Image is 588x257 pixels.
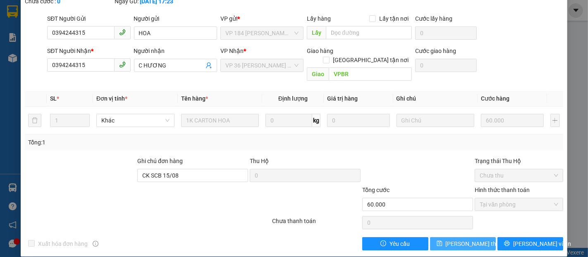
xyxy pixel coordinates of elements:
span: VP 184 Nguyễn Văn Trỗi - HCM [225,27,299,39]
span: Giao [307,67,329,81]
span: VP Nhận [220,48,244,54]
div: SĐT Người Gửi [47,14,130,23]
span: save [437,240,442,247]
span: Tổng cước [362,187,390,193]
input: 0 [481,114,543,127]
button: save[PERSON_NAME] thay đổi [430,237,496,250]
input: Cước lấy hàng [415,26,477,40]
input: VD: Bàn, Ghế [181,114,259,127]
span: Lấy hàng [307,15,331,22]
span: VP 36 Lê Thành Duy - Bà Rịa [225,59,299,72]
span: printer [504,240,510,247]
button: exclamation-circleYêu cầu [362,237,428,250]
span: Khác [101,114,170,127]
div: Người nhận [134,46,217,55]
span: kg [312,114,320,127]
span: Tại văn phòng [480,198,558,211]
span: Thu Hộ [250,158,269,164]
span: Yêu cầu [390,239,410,248]
input: Dọc đường [326,26,412,39]
span: Tên hàng [181,95,208,102]
button: delete [28,114,41,127]
input: Cước giao hàng [415,59,477,72]
button: plus [550,114,560,127]
div: Chưa thanh toán [272,216,362,231]
span: Giá trị hàng [327,95,358,102]
input: Ghi chú đơn hàng [137,169,248,182]
input: 0 [327,114,390,127]
span: Cước hàng [481,95,509,102]
span: [PERSON_NAME] thay đổi [446,239,512,248]
div: VP gửi [220,14,304,23]
span: phone [119,61,126,68]
label: Cước lấy hàng [415,15,452,22]
span: [GEOGRAPHIC_DATA] tận nơi [330,55,412,65]
label: Ghi chú đơn hàng [137,158,183,164]
div: SĐT Người Nhận [47,46,130,55]
span: Đơn vị tính [96,95,127,102]
label: Cước giao hàng [415,48,456,54]
span: [PERSON_NAME] và In [513,239,571,248]
span: Lấy tận nơi [376,14,412,23]
button: printer[PERSON_NAME] và In [497,237,563,250]
span: Chưa thu [480,169,558,182]
span: phone [119,29,126,36]
span: user-add [206,62,212,69]
span: exclamation-circle [380,240,386,247]
div: Người gửi [134,14,217,23]
span: Lấy [307,26,326,39]
input: Dọc đường [329,67,412,81]
span: SL [50,95,57,102]
div: Trạng thái Thu Hộ [475,156,563,166]
span: Định lượng [278,95,308,102]
input: Ghi Chú [397,114,475,127]
label: Hình thức thanh toán [475,187,530,193]
span: info-circle [93,241,98,247]
div: Tổng: 1 [28,138,227,147]
span: Giao hàng [307,48,333,54]
th: Ghi chú [393,91,478,107]
span: Xuất hóa đơn hàng [35,239,91,248]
